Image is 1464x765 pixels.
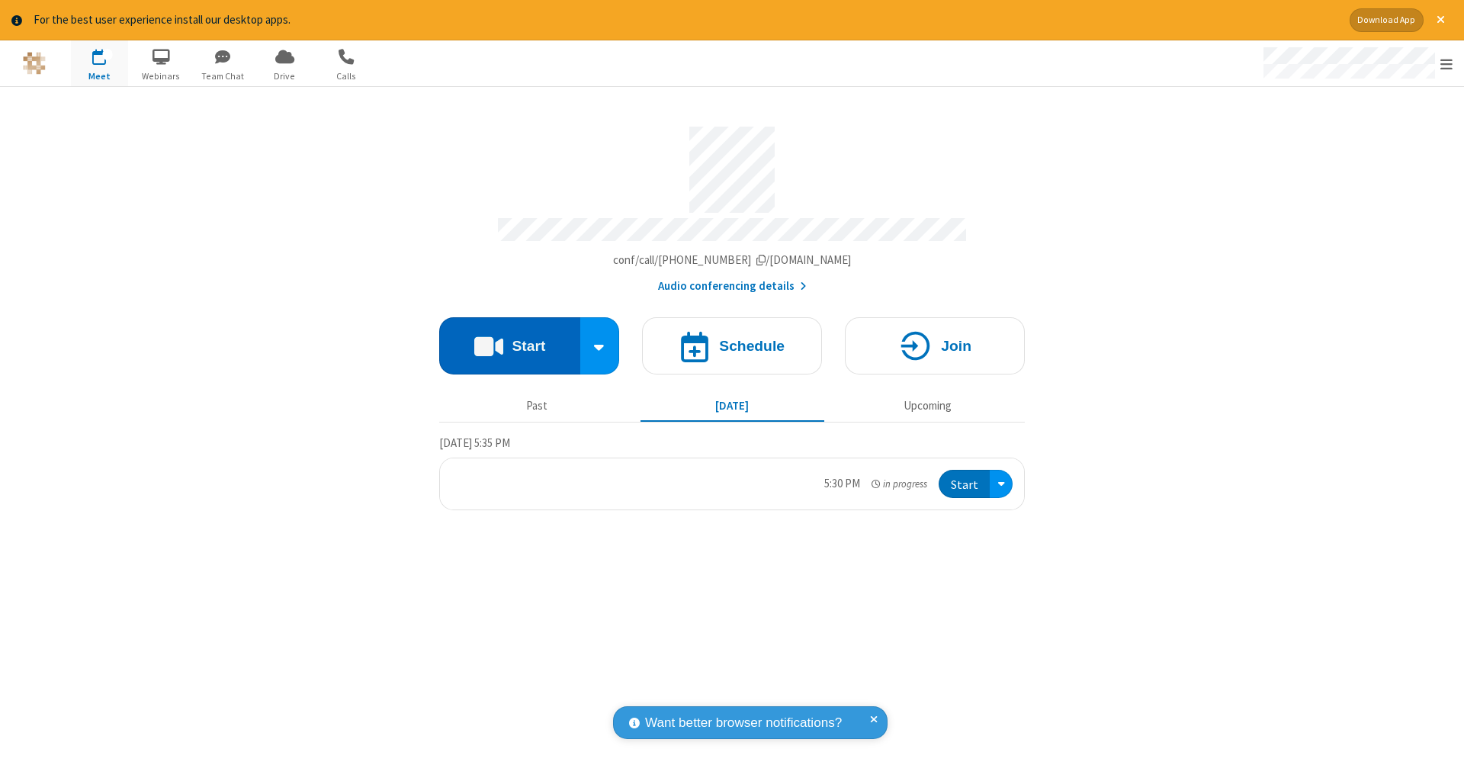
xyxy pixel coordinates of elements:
button: Logo [5,40,63,86]
span: Team Chat [194,69,252,83]
h4: Schedule [719,339,785,353]
span: Copy my meeting room link [613,252,852,267]
div: Start conference options [580,317,620,374]
h4: Join [941,339,971,353]
div: Open menu [1249,40,1464,86]
span: Meet [71,69,128,83]
button: Start [939,470,990,498]
button: Past [445,392,629,421]
div: 1 [103,49,113,60]
button: [DATE] [640,392,824,421]
button: Schedule [642,317,822,374]
span: [DATE] 5:35 PM [439,436,510,450]
button: Copy my meeting room linkCopy my meeting room link [613,252,852,269]
span: Drive [256,69,313,83]
button: Join [845,317,1025,374]
div: For the best user experience install our desktop apps. [34,11,1338,29]
section: Today's Meetings [439,434,1025,510]
section: Account details [439,115,1025,294]
button: Download App [1350,8,1424,32]
span: Webinars [133,69,190,83]
button: Upcoming [836,392,1019,421]
span: Want better browser notifications? [645,713,842,733]
div: 5:30 PM [824,475,860,493]
button: Audio conferencing details [658,278,807,295]
img: QA Selenium DO NOT DELETE OR CHANGE [23,52,46,75]
div: Open menu [990,470,1013,498]
em: in progress [872,477,927,491]
button: Close alert [1429,8,1453,32]
button: Start [439,317,580,374]
h4: Start [512,339,545,353]
span: Calls [318,69,375,83]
